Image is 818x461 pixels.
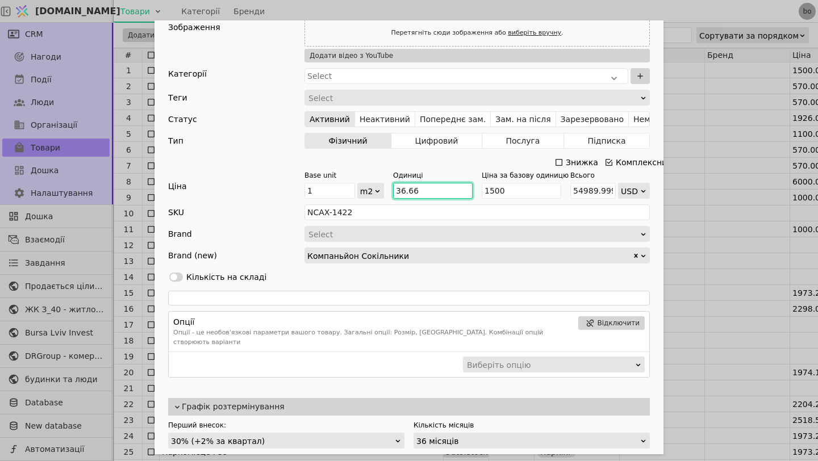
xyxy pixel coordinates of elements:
[173,328,574,347] p: Опції - це необов'язкові параметри вашого товару. Загальні опції: Розмір, [GEOGRAPHIC_DATA]. Комб...
[387,26,566,40] div: Перетягніть сюди зображення або .
[307,248,632,263] div: Компаньйон Сокільники
[168,111,197,127] div: Статус
[360,183,374,199] div: m2
[578,316,645,330] button: Відключити
[508,29,561,36] a: виберіть вручну
[415,111,491,127] button: Попереднє зам.
[168,133,183,149] div: Тип
[168,420,404,430] label: Перший внесок:
[168,19,220,35] div: Зображення
[307,72,332,81] span: Select
[482,133,564,149] button: Послуга
[305,111,355,127] button: Активний
[467,357,633,373] div: Виберіть опцію
[168,226,192,242] div: Brand
[566,154,598,170] div: Знижка
[629,111,664,127] button: Немає
[168,204,184,220] div: SKU
[304,170,377,181] div: Base unit
[391,133,482,149] button: Цифровий
[171,433,394,449] div: 30% (+2% за квартал)
[173,316,574,328] h3: Опції
[355,111,415,127] button: Неактивний
[168,90,187,106] div: Теги
[564,133,649,149] button: Підписка
[155,20,663,454] div: Add Opportunity
[168,68,304,84] div: Категорії
[556,111,629,127] button: Зарезервовано
[308,227,638,242] div: Select
[621,183,640,199] div: USD
[416,433,640,449] div: 36 місяців
[482,170,554,181] div: Ціна за базову одиницю
[305,133,391,149] button: Фізичний
[393,170,466,181] div: Одиниці
[304,49,650,62] button: Додати відео з YouTube
[570,170,643,181] div: Всього
[616,154,672,170] div: Комплексний
[414,420,650,430] label: Кількість місяців
[491,111,556,127] button: Зам. на після
[186,271,266,283] div: Кількість на складі
[168,248,217,263] div: Brand (new)
[182,401,645,413] span: Графік розтермінування
[168,181,304,199] div: Ціна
